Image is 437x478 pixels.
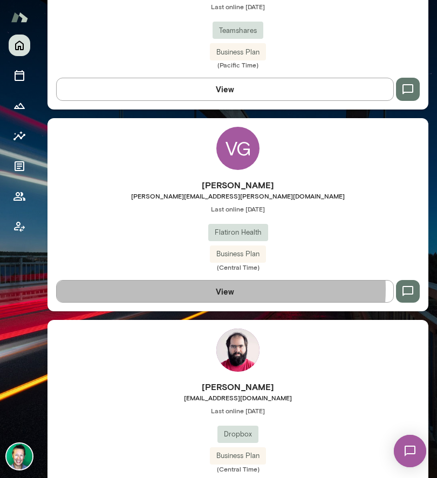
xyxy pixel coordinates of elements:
span: (Central Time) [47,465,428,473]
button: View [56,280,394,303]
span: Business Plan [210,47,266,58]
h6: [PERSON_NAME] [47,380,428,393]
img: Mento [11,7,28,28]
button: View [56,78,394,100]
button: Insights [9,125,30,147]
span: (Central Time) [47,263,428,271]
button: Client app [9,216,30,237]
img: Adam Ranfelt [216,329,260,372]
span: Business Plan [210,249,266,260]
button: Home [9,35,30,56]
button: Sessions [9,65,30,86]
span: [EMAIL_ADDRESS][DOMAIN_NAME] [47,393,428,402]
div: VG [216,127,260,170]
span: [PERSON_NAME][EMAIL_ADDRESS][PERSON_NAME][DOMAIN_NAME] [47,192,428,200]
span: Business Plan [210,450,266,461]
button: Growth Plan [9,95,30,117]
span: Teamshares [213,25,263,36]
span: Last online [DATE] [47,2,428,11]
span: Flatiron Health [208,227,268,238]
h6: [PERSON_NAME] [47,179,428,192]
img: Brian Lawrence [6,443,32,469]
button: Documents [9,155,30,177]
button: Members [9,186,30,207]
span: Last online [DATE] [47,406,428,415]
span: (Pacific Time) [47,60,428,69]
span: Last online [DATE] [47,204,428,213]
span: Dropbox [217,429,258,440]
